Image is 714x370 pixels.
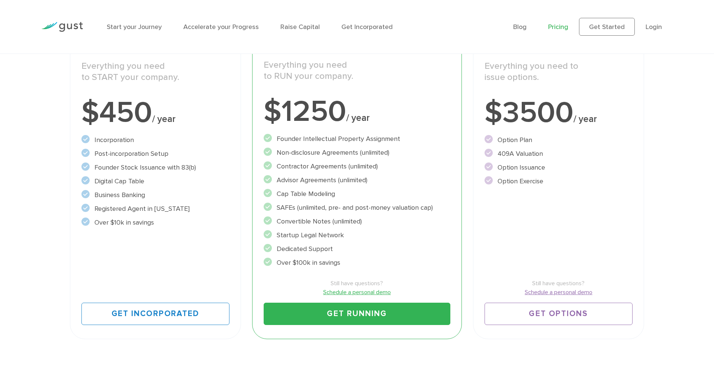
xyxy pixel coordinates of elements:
a: Pricing [548,23,568,31]
li: Founder Stock Issuance with 83(b) [81,163,229,173]
li: Over $10k in savings [81,218,229,228]
p: Everything you need to RUN your company. [264,59,450,82]
a: Schedule a personal demo [485,288,633,297]
li: Contractor Agreements (unlimited) [264,161,450,171]
a: Get Started [579,18,635,36]
a: Get Incorporated [341,23,393,31]
span: / year [573,113,597,125]
li: SAFEs (unlimited, pre- and post-money valuation cap) [264,203,450,213]
li: Digital Cap Table [81,176,229,186]
div: $3500 [485,98,633,128]
a: Raise Capital [280,23,320,31]
span: Still have questions? [264,279,450,288]
li: Over $100k in savings [264,258,450,268]
p: Everything you need to START your company. [81,61,229,83]
a: Start your Journey [107,23,162,31]
li: Option Plan [485,135,633,145]
a: Get Incorporated [81,303,229,325]
span: / year [152,113,176,125]
li: Option Exercise [485,176,633,186]
span: / year [346,112,370,123]
li: Cap Table Modeling [264,189,450,199]
a: Blog [513,23,527,31]
li: Business Banking [81,190,229,200]
div: $450 [81,98,229,128]
a: Get Running [264,303,450,325]
a: Schedule a personal demo [264,288,450,297]
li: Registered Agent in [US_STATE] [81,204,229,214]
p: Everything you need to issue options. [485,61,633,83]
li: Incorporation [81,135,229,145]
a: Accelerate your Progress [183,23,259,31]
img: Gust Logo [41,22,83,32]
li: Advisor Agreements (unlimited) [264,175,450,185]
li: Dedicated Support [264,244,450,254]
li: 409A Valuation [485,149,633,159]
a: Get Options [485,303,633,325]
li: Convertible Notes (unlimited) [264,216,450,226]
li: Founder Intellectual Property Assignment [264,134,450,144]
li: Option Issuance [485,163,633,173]
div: $1250 [264,97,450,126]
li: Post-incorporation Setup [81,149,229,159]
span: Still have questions? [485,279,633,288]
li: Non-disclosure Agreements (unlimited) [264,148,450,158]
a: Login [646,23,662,31]
li: Startup Legal Network [264,230,450,240]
